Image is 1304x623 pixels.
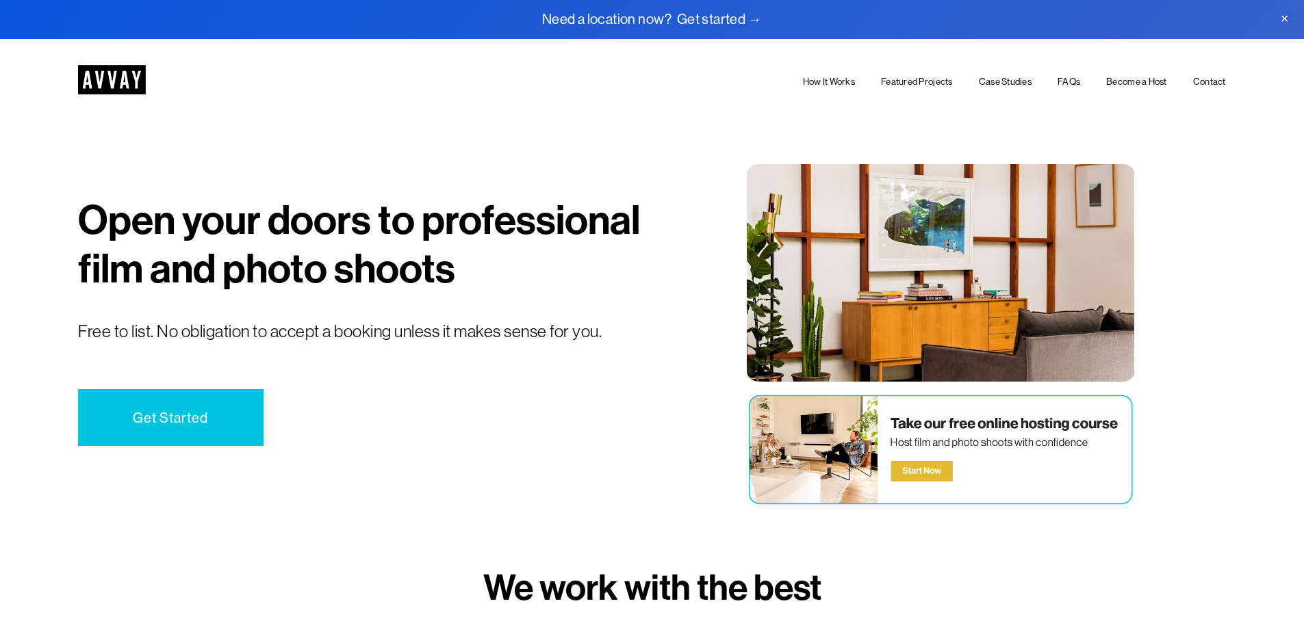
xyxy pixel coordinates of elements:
[1058,74,1080,90] a: FAQs
[1106,74,1167,90] a: Become a Host
[78,65,146,94] img: AVVAY - The First Nationwide Location Scouting Co.
[1193,74,1226,90] a: Contact
[78,389,263,446] a: Get Started
[78,196,648,294] h1: Open your doors to professional film and photo shoots
[78,319,648,344] p: Free to list. No obligation to accept a booking unless it makes sense for you.
[803,74,855,90] a: How It Works
[979,74,1032,90] a: Case Studies
[881,74,953,90] a: Featured Projects
[78,566,1225,610] h3: We work with the best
